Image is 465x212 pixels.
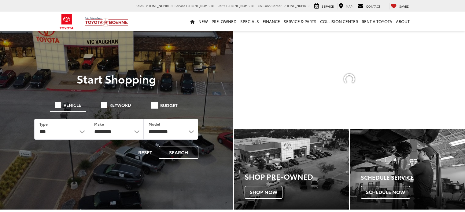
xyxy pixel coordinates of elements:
a: Schedule Service Schedule Now [350,129,465,209]
a: Service & Parts: Opens in a new tab [282,12,318,31]
span: Service [322,4,334,9]
span: Parts [218,3,225,8]
span: Vehicle [64,103,81,107]
span: Keyword [109,103,131,107]
img: Vic Vaughan Toyota of Boerne [85,16,128,27]
span: [PHONE_NUMBER] [282,3,311,8]
span: Map [346,4,352,9]
span: [PHONE_NUMBER] [145,3,173,8]
a: Map [337,3,354,9]
span: [PHONE_NUMBER] [186,3,214,8]
span: Sales [136,3,144,8]
a: Finance [261,12,282,31]
h4: Schedule Service [361,174,465,181]
a: Specials [238,12,261,31]
span: Service [175,3,185,8]
span: Saved [399,4,409,9]
span: Budget [160,103,178,107]
span: Collision Center [258,3,282,8]
p: Start Shopping [26,73,207,85]
a: About [394,12,411,31]
span: Shop Now [245,186,282,199]
a: Home [188,12,197,31]
a: Service [313,3,335,9]
a: Contact [356,3,382,9]
button: Search [159,146,198,159]
a: My Saved Vehicles [389,3,411,9]
span: Schedule Now [361,186,410,199]
button: Reset [133,146,157,159]
a: Rent a Toyota [360,12,394,31]
label: Type [39,121,48,127]
h3: Shop Pre-Owned [245,172,349,180]
span: Contact [366,4,380,9]
a: Collision Center [318,12,360,31]
a: Shop Pre-Owned Shop Now [234,129,349,209]
img: Toyota [55,12,78,32]
div: Toyota [234,129,349,209]
a: Pre-Owned [210,12,238,31]
span: [PHONE_NUMBER] [226,3,254,8]
label: Make [94,121,104,127]
div: Toyota [350,129,465,209]
label: Model [149,121,160,127]
a: New [197,12,210,31]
